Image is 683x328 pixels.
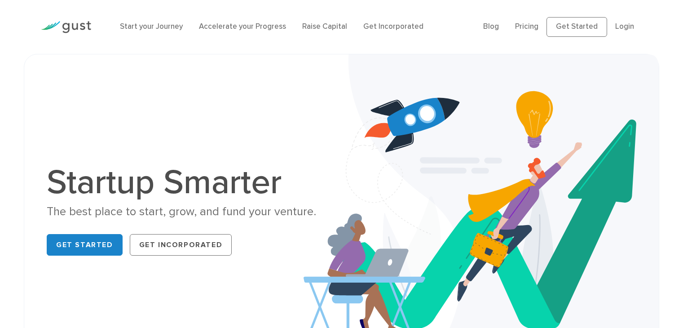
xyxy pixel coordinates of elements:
a: Get Incorporated [363,22,423,31]
a: Start your Journey [120,22,183,31]
a: Blog [483,22,499,31]
a: Get Started [546,17,607,37]
a: Raise Capital [302,22,347,31]
a: Get Started [47,234,123,256]
a: Get Incorporated [130,234,232,256]
a: Pricing [515,22,538,31]
a: Login [615,22,634,31]
div: The best place to start, grow, and fund your venture. [47,204,335,220]
img: Gust Logo [41,21,91,33]
a: Accelerate your Progress [199,22,286,31]
h1: Startup Smarter [47,165,335,199]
